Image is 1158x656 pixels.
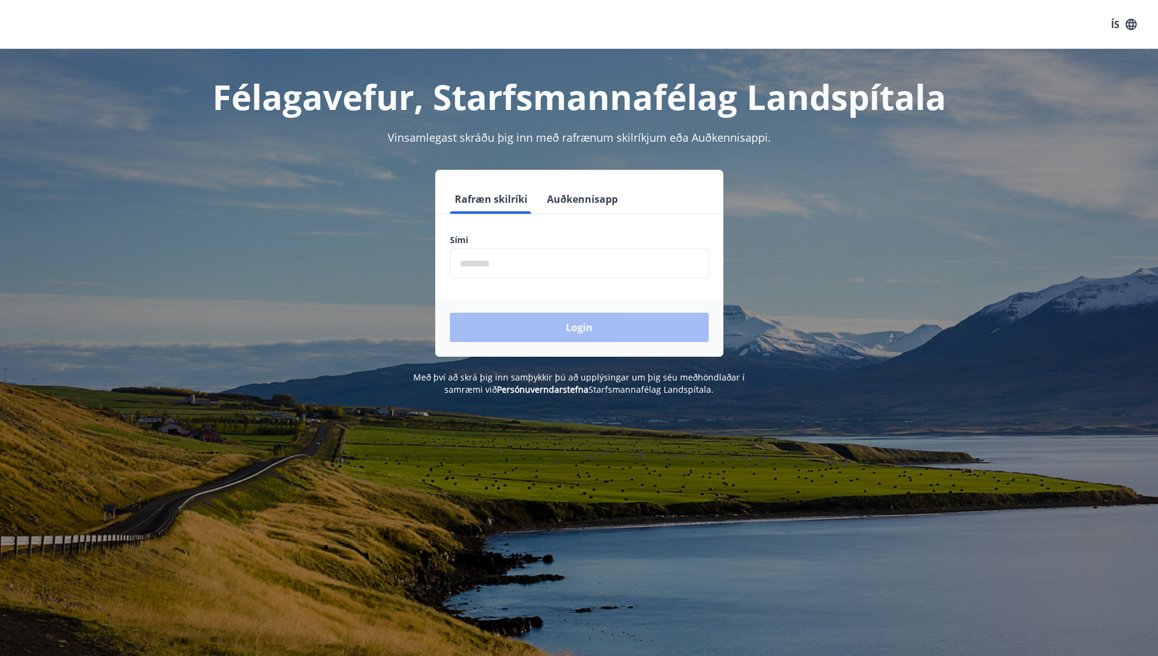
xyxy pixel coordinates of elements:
[1104,13,1143,35] button: ÍS
[542,184,623,214] button: Auðkennisapp
[388,130,771,145] span: Vinsamlegast skráðu þig inn með rafrænum skilríkjum eða Auðkennisappi.
[450,234,709,246] label: Sími
[450,184,532,214] button: Rafræn skilríki
[413,371,745,395] span: Með því að skrá þig inn samþykkir þú að upplýsingar um þig séu meðhöndlaðar í samræmi við Starfsm...
[154,73,1004,120] h1: Félagavefur, Starfsmannafélag Landspítala
[497,384,588,395] a: Persónuverndarstefna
